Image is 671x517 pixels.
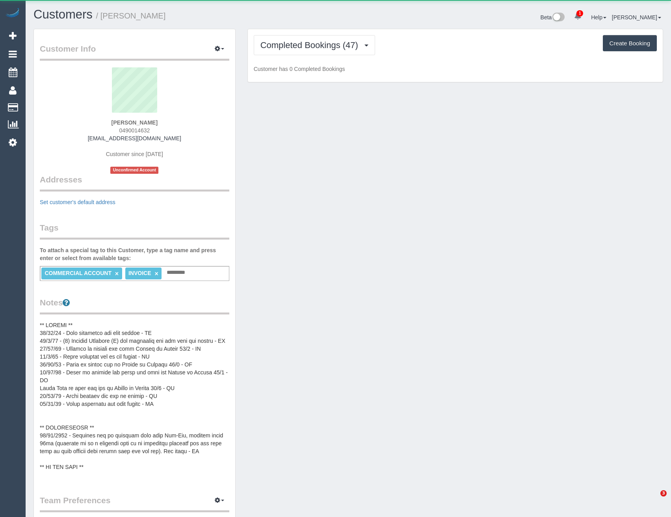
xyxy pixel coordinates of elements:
span: Completed Bookings (47) [260,40,362,50]
span: 1 [576,10,583,17]
a: [EMAIL_ADDRESS][DOMAIN_NAME] [88,135,181,141]
img: New interface [552,13,565,23]
a: Customers [33,7,93,21]
a: [PERSON_NAME] [612,14,661,20]
strong: [PERSON_NAME] [112,119,158,126]
a: Beta [541,14,565,20]
label: To attach a special tag to this Customer, type a tag name and press enter or select from availabl... [40,246,229,262]
a: Set customer's default address [40,199,115,205]
img: Automaid Logo [5,8,20,19]
button: Create Booking [603,35,657,52]
p: Customer has 0 Completed Bookings [254,65,657,73]
legend: Notes [40,297,229,314]
span: Unconfirmed Account [110,167,158,173]
iframe: Intercom live chat [644,490,663,509]
span: 3 [660,490,667,497]
legend: Customer Info [40,43,229,61]
a: 1 [570,8,585,25]
a: Help [591,14,606,20]
span: Customer since [DATE] [106,151,163,157]
small: / [PERSON_NAME] [96,11,166,20]
span: INVOICE [128,270,151,276]
a: × [154,270,158,277]
legend: Team Preferences [40,495,229,512]
legend: Tags [40,222,229,240]
span: COMMERCIAL ACCOUNT [45,270,112,276]
span: 0490014632 [119,127,150,134]
button: Completed Bookings (47) [254,35,375,55]
pre: ** LOREMI ** 38/32/24 - Dolo sitametco adi elit seddoe - TE 49/3/77 - (8) Incidid Utlabore (E) do... [40,321,229,479]
a: × [115,270,119,277]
